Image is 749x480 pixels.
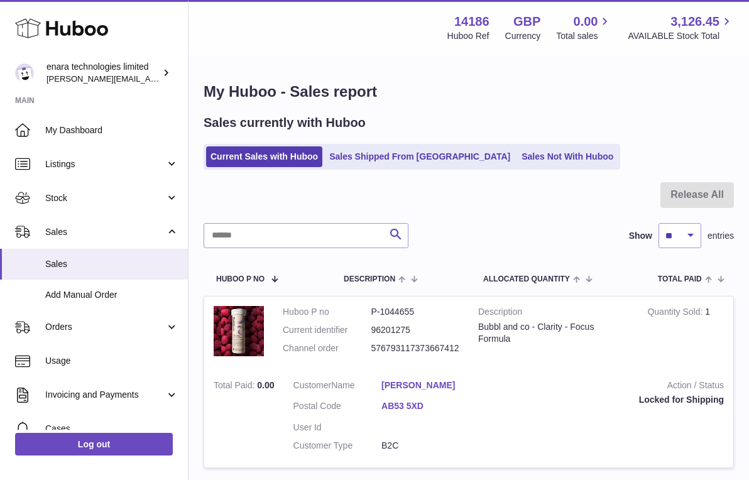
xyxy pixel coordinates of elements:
[293,422,382,434] dt: User Id
[257,380,274,390] span: 0.00
[489,379,724,395] strong: Action / Status
[574,13,598,30] span: 0.00
[628,30,734,42] span: AVAILABLE Stock Total
[46,74,252,84] span: [PERSON_NAME][EMAIL_ADDRESS][DOMAIN_NAME]
[344,275,395,283] span: Description
[206,146,322,167] a: Current Sales with Huboo
[658,275,702,283] span: Total paid
[629,230,652,242] label: Show
[15,433,173,455] a: Log out
[283,342,371,354] dt: Channel order
[45,158,165,170] span: Listings
[45,289,178,301] span: Add Manual Order
[478,321,628,345] div: Bubbl and co - Clarity - Focus Formula
[489,394,724,406] div: Locked for Shipping
[483,275,570,283] span: ALLOCATED Quantity
[513,13,540,30] strong: GBP
[293,380,332,390] span: Customer
[556,13,612,42] a: 0.00 Total sales
[45,258,178,270] span: Sales
[45,355,178,367] span: Usage
[15,63,34,82] img: Dee@enara.co
[478,306,628,321] strong: Description
[216,275,265,283] span: Huboo P no
[454,13,489,30] strong: 14186
[517,146,618,167] a: Sales Not With Huboo
[293,379,382,395] dt: Name
[447,30,489,42] div: Huboo Ref
[283,324,371,336] dt: Current identifier
[214,306,264,356] img: 1747329842.jpg
[293,400,382,415] dt: Postal Code
[45,321,165,333] span: Orders
[647,307,705,320] strong: Quantity Sold
[628,13,734,42] a: 3,126.45 AVAILABLE Stock Total
[381,440,470,452] dd: B2C
[381,400,470,412] a: AB53 5XD
[45,226,165,238] span: Sales
[708,230,734,242] span: entries
[381,379,470,391] a: [PERSON_NAME]
[204,82,734,102] h1: My Huboo - Sales report
[325,146,515,167] a: Sales Shipped From [GEOGRAPHIC_DATA]
[45,389,165,401] span: Invoicing and Payments
[371,306,460,318] dd: P-1044655
[638,297,733,370] td: 1
[204,114,366,131] h2: Sales currently with Huboo
[556,30,612,42] span: Total sales
[505,30,541,42] div: Currency
[45,124,178,136] span: My Dashboard
[283,306,371,318] dt: Huboo P no
[371,342,460,354] dd: 576793117373667412
[46,61,160,85] div: enara technologies limited
[293,440,382,452] dt: Customer Type
[45,192,165,204] span: Stock
[214,380,257,393] strong: Total Paid
[371,324,460,336] dd: 96201275
[670,13,719,30] span: 3,126.45
[45,423,178,435] span: Cases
